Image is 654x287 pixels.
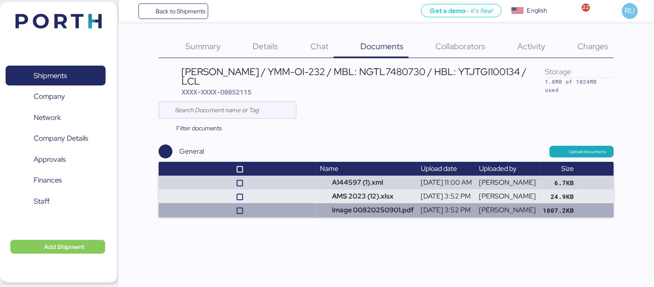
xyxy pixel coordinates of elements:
span: Uploaded by [479,164,517,173]
span: Details [253,41,278,52]
div: English [527,6,547,15]
span: Storage [545,66,572,76]
span: Collaborators [435,41,485,52]
a: Shipments [6,66,106,85]
span: Company Details [34,132,88,145]
span: Summary [185,41,221,52]
span: Documents [360,41,404,52]
td: A144597 (1).xml [317,176,418,189]
td: [DATE] 11:00 AM [418,176,476,189]
td: [DATE] 3:52 PM [418,203,476,217]
div: [PERSON_NAME] / YMM-OI-232 / MBL: NGTL7480730 / HBL: YTJTGI100134 / LCL [182,67,545,86]
td: [DATE] 3:52 PM [418,189,476,203]
td: AMS 2023 (12).xlsx [317,189,418,203]
span: Company [34,90,65,103]
div: 1.0MB of 1024MB used [545,78,614,94]
span: Staff [34,195,50,208]
span: Back to Shipments [156,6,205,16]
span: Upload date [421,164,457,173]
span: Network [34,111,61,124]
span: Finances [34,174,62,186]
span: Size [562,164,574,173]
td: [PERSON_NAME] [476,203,540,217]
a: Company [6,87,106,107]
button: Add Shipment [10,240,105,254]
span: RU [625,5,635,16]
td: [PERSON_NAME] [476,176,540,189]
a: Company Details [6,129,106,148]
button: Filter documents [159,120,229,136]
td: [PERSON_NAME] [476,189,540,203]
td: 24.9KB [540,189,578,203]
span: XXXX-XXXX-O0052115 [182,88,252,96]
a: Approvals [6,149,106,169]
a: Network [6,107,106,127]
span: Upload documents [570,148,607,156]
span: Filter documents [176,123,222,133]
td: 6.7KB [540,176,578,189]
a: Finances [6,170,106,190]
button: Upload documents [550,146,614,157]
div: General [179,146,204,157]
span: Add Shipment [44,242,84,252]
td: 1007.2KB [540,203,578,217]
span: Approvals [34,153,66,166]
span: Charges [578,41,609,52]
td: Image 00820250901.pdf [317,203,418,217]
a: Back to Shipments [138,3,209,19]
span: Shipments [34,69,67,82]
span: Name [320,164,339,173]
span: Activity [518,41,546,52]
a: Staff [6,191,106,211]
span: Chat [310,41,329,52]
button: Menu [124,4,138,19]
input: Search Document name or Tag [175,101,291,119]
